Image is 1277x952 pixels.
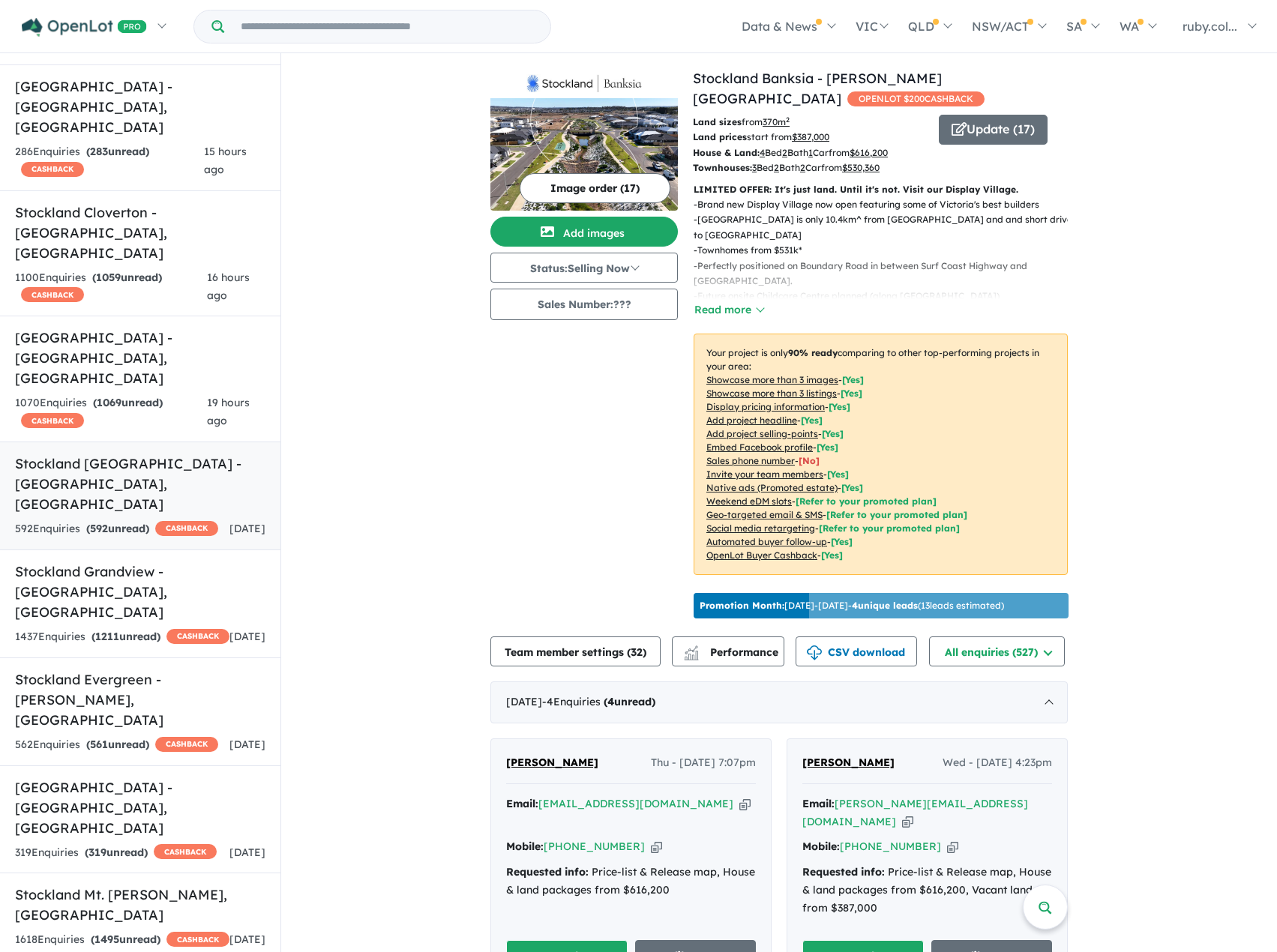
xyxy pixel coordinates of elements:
[752,162,757,173] u: 3
[792,131,829,142] u: $ 387,000
[706,549,817,561] u: OpenLot Buyer Cashback
[902,814,913,830] button: Copy
[542,695,655,708] span: - 4 Enquir ies
[15,669,265,730] h5: Stockland Evergreen - [PERSON_NAME] , [GEOGRAPHIC_DATA]
[15,736,218,754] div: 562 Enquir ies
[229,738,265,751] span: [DATE]
[651,754,756,772] span: Thu - [DATE] 7:07pm
[826,509,967,520] span: [Refer to your promoted plan]
[706,388,837,399] u: Showcase more than 3 listings
[842,162,880,173] u: $ 530,360
[706,482,838,493] u: Native ads (Promoted estate)
[607,695,614,708] span: 4
[802,865,885,879] strong: Requested info:
[631,645,643,659] span: 32
[86,522,149,535] strong: ( unread)
[506,840,544,853] strong: Mobile:
[90,522,108,535] span: 592
[694,197,1080,212] p: - Brand new Display Village now open featuring some of Victoria's best builders
[700,600,784,611] b: Promotion Month:
[706,442,813,453] u: Embed Facebook profile
[827,469,849,480] span: [ Yes ]
[693,131,747,142] b: Land prices
[204,145,247,176] span: 15 hours ago
[706,428,818,439] u: Add project selling-points
[651,839,662,855] button: Copy
[706,455,795,466] u: Sales phone number
[694,212,1080,243] p: - [GEOGRAPHIC_DATA] is only 10.4km^ from [GEOGRAPHIC_DATA] and and short drive to [GEOGRAPHIC_DATA]
[694,259,1080,289] p: - Perfectly positioned on Boundary Road in between Surf Coast Highway and [GEOGRAPHIC_DATA].
[706,415,797,426] u: Add project headline
[706,495,792,507] u: Weekend eDM slots
[91,933,160,946] strong: ( unread)
[782,147,787,158] u: 2
[15,328,265,388] h5: [GEOGRAPHIC_DATA] - [GEOGRAPHIC_DATA] , [GEOGRAPHIC_DATA]
[229,933,265,946] span: [DATE]
[15,143,204,179] div: 286 Enquir ies
[693,162,752,173] b: Townhouses:
[520,173,670,203] button: Image order (17)
[802,864,1052,917] div: Price-list & Release map, House & land packages from $616,200, Vacant land from $387,000
[842,374,864,385] span: [ Yes ]
[685,645,698,654] img: line-chart.svg
[808,147,813,158] u: 1
[943,754,1052,772] span: Wed - [DATE] 4:23pm
[1183,19,1237,34] span: ruby.col...
[154,844,217,859] span: CASHBACK
[841,482,863,493] span: [Yes]
[822,428,844,439] span: [ Yes ]
[21,162,84,177] span: CASHBACK
[763,116,790,127] u: 370 m
[802,797,1028,828] a: [PERSON_NAME][EMAIL_ADDRESS][DOMAIN_NAME]
[490,98,678,211] img: Stockland Banksia - Armstrong Creek
[700,599,1004,612] p: [DATE] - [DATE] - ( 13 leads estimated)
[850,147,888,158] u: $ 616,200
[85,846,148,859] strong: ( unread)
[15,454,265,514] h5: Stockland [GEOGRAPHIC_DATA] - [GEOGRAPHIC_DATA] , [GEOGRAPHIC_DATA]
[490,681,1068,723] div: [DATE]
[15,520,218,538] div: 592 Enquir ies
[506,864,756,900] div: Price-list & Release map, House & land packages from $616,200
[229,522,265,535] span: [DATE]
[694,289,1080,304] p: - Future onsite Childcare Centre planned (along [GEOGRAPHIC_DATA])
[15,202,265,263] h5: Stockland Cloverton - [GEOGRAPHIC_DATA] , [GEOGRAPHIC_DATA]
[155,521,218,536] span: CASHBACK
[490,289,678,320] button: Sales Number:???
[693,145,928,160] p: Bed Bath Car from
[800,162,805,173] u: 2
[15,269,207,305] div: 1100 Enquir ies
[166,932,229,947] span: CASHBACK
[490,636,661,666] button: Team member settings (32)
[693,116,742,127] b: Land sizes
[706,536,827,547] u: Automated buyer follow-up
[506,756,598,769] span: [PERSON_NAME]
[490,253,678,283] button: Status:Selling Now
[15,931,229,949] div: 1618 Enquir ies
[15,561,265,622] h5: Stockland Grandview - [GEOGRAPHIC_DATA] , [GEOGRAPHIC_DATA]
[95,630,119,643] span: 1211
[694,301,764,319] button: Read more
[92,271,162,284] strong: ( unread)
[86,738,149,751] strong: ( unread)
[694,243,1080,258] p: - Townhomes from $531k*
[796,495,937,507] span: [Refer to your promoted plan]
[229,630,265,643] span: [DATE]
[22,18,147,37] img: Openlot PRO Logo White
[21,413,84,428] span: CASHBACK
[544,840,645,853] a: [PHONE_NUMBER]
[207,271,250,302] span: 16 hours ago
[15,885,265,925] h5: Stockland Mt. [PERSON_NAME] , [GEOGRAPHIC_DATA]
[694,334,1068,575] p: Your project is only comparing to other top-performing projects in your area: - - - - - - - - - -...
[801,415,823,426] span: [ Yes ]
[706,374,838,385] u: Showcase more than 3 images
[831,536,853,547] span: [Yes]
[821,549,843,561] span: [Yes]
[817,442,838,453] span: [ Yes ]
[496,74,672,92] img: Stockland Banksia - Armstrong Creek Logo
[15,777,265,838] h5: [GEOGRAPHIC_DATA] - [GEOGRAPHIC_DATA] , [GEOGRAPHIC_DATA]
[693,160,928,175] p: Bed Bath Car from
[693,70,942,107] a: Stockland Banksia - [PERSON_NAME][GEOGRAPHIC_DATA]
[672,636,784,666] button: Performance
[93,396,163,409] strong: ( unread)
[490,217,678,247] button: Add images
